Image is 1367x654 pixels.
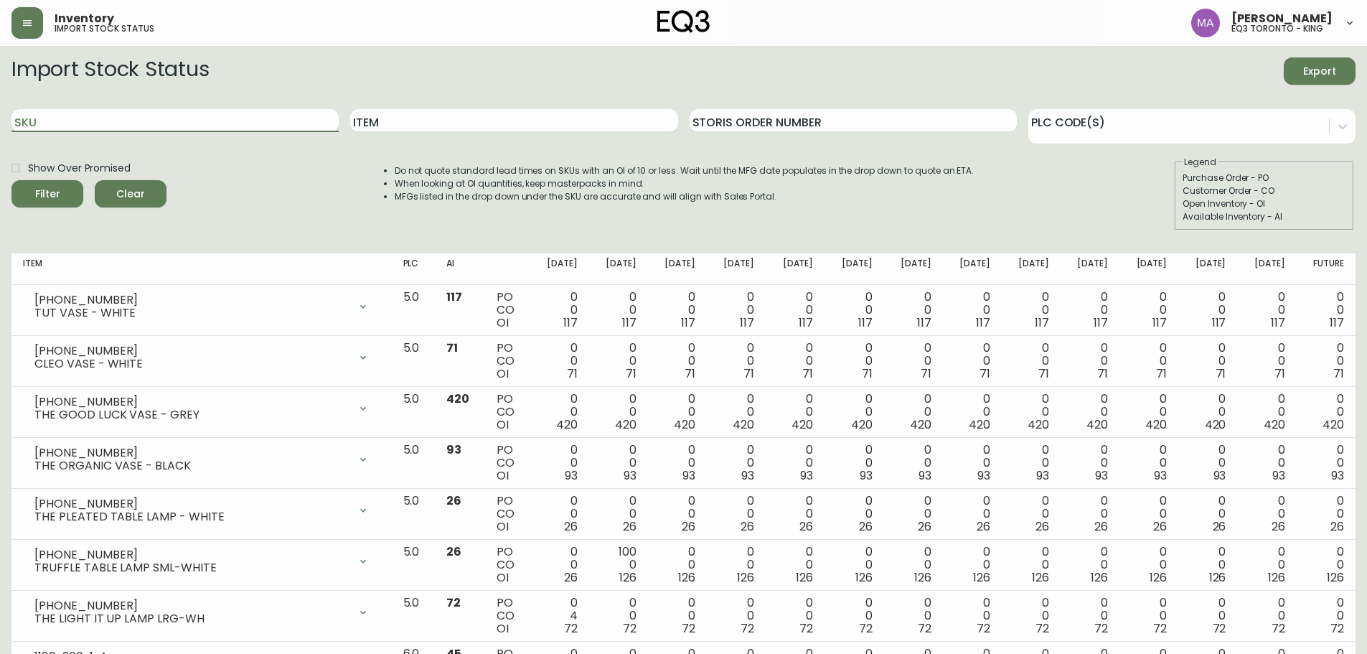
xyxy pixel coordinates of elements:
[718,546,754,584] div: 0 0
[34,345,349,358] div: [PHONE_NUMBER]
[954,444,990,482] div: 0 0
[1272,620,1285,637] span: 72
[23,393,380,424] div: [PHONE_NUMBER]THE GOOD LUCK VASE - GREY
[1308,342,1344,380] div: 0 0
[859,518,873,535] span: 26
[542,393,578,431] div: 0 0
[836,291,872,330] div: 0 0
[851,416,873,433] span: 420
[530,253,589,285] th: [DATE]
[896,342,931,380] div: 0 0
[954,342,990,380] div: 0 0
[446,391,469,407] span: 420
[777,597,813,635] div: 0 0
[1249,444,1284,482] div: 0 0
[619,569,636,586] span: 126
[1152,314,1167,331] span: 117
[791,416,813,433] span: 420
[954,495,990,533] div: 0 0
[497,518,509,535] span: OI
[1183,197,1346,210] div: Open Inventory - OI
[799,314,813,331] span: 117
[1131,291,1167,330] div: 0 0
[1271,314,1285,331] span: 117
[1072,291,1108,330] div: 0 0
[859,620,873,637] span: 72
[1284,57,1356,85] button: Export
[1156,365,1167,382] span: 71
[741,518,754,535] span: 26
[1249,393,1284,431] div: 0 0
[659,546,695,584] div: 0 0
[601,342,636,380] div: 0 0
[741,467,754,484] span: 93
[1131,597,1167,635] div: 0 0
[836,546,872,584] div: 0 0
[446,340,458,356] span: 71
[777,342,813,380] div: 0 0
[23,546,380,577] div: [PHONE_NUMBER]TRUFFLE TABLE LAMP SML-WHITE
[1249,495,1284,533] div: 0 0
[542,342,578,380] div: 0 0
[1183,172,1346,184] div: Purchase Order - PO
[943,253,1002,285] th: [DATE]
[446,492,461,509] span: 26
[1035,518,1049,535] span: 26
[34,358,349,370] div: CLEO VASE - WHITE
[796,569,813,586] span: 126
[1072,597,1108,635] div: 0 0
[1036,467,1049,484] span: 93
[34,459,349,472] div: THE ORGANIC VASE - BLACK
[914,569,931,586] span: 126
[34,510,349,523] div: THE PLEATED TABLE LAMP - WHITE
[1213,620,1226,637] span: 72
[1131,546,1167,584] div: 0 0
[718,597,754,635] div: 0 0
[1272,518,1285,535] span: 26
[623,620,636,637] span: 72
[1216,365,1226,382] span: 71
[11,253,392,285] th: Item
[836,342,872,380] div: 0 0
[392,540,435,591] td: 5.0
[1091,569,1108,586] span: 126
[23,342,380,373] div: [PHONE_NUMBER]CLEO VASE - WHITE
[34,396,349,408] div: [PHONE_NUMBER]
[392,285,435,336] td: 5.0
[1231,24,1323,33] h5: eq3 toronto - king
[1308,597,1344,635] div: 0 0
[799,518,813,535] span: 26
[1333,365,1344,382] span: 71
[564,518,578,535] span: 26
[718,291,754,330] div: 0 0
[718,495,754,533] div: 0 0
[34,612,349,625] div: THE LIGHT IT UP LAMP LRG-WH
[497,495,519,533] div: PO CO
[395,164,974,177] li: Do not quote standard lead times on SKUs with an OI of 10 or less. Wait until the MFG date popula...
[1308,393,1344,431] div: 0 0
[659,444,695,482] div: 0 0
[1323,416,1344,433] span: 420
[497,314,509,331] span: OI
[682,467,695,484] span: 93
[23,597,380,628] div: [PHONE_NUMBER]THE LIGHT IT UP LAMP LRG-WH
[802,365,813,382] span: 71
[1330,314,1344,331] span: 117
[1094,518,1108,535] span: 26
[1209,569,1226,586] span: 126
[1094,314,1108,331] span: 117
[1330,518,1344,535] span: 26
[1086,416,1108,433] span: 420
[1013,444,1049,482] div: 0 0
[23,291,380,322] div: [PHONE_NUMBER]TUT VASE - WHITE
[657,10,710,33] img: logo
[836,597,872,635] div: 0 0
[34,561,349,574] div: TRUFFLE TABLE LAMP SML-WHITE
[34,294,349,307] div: [PHONE_NUMBER]
[1295,62,1344,80] span: Export
[740,314,754,331] span: 117
[659,495,695,533] div: 0 0
[1072,444,1108,482] div: 0 0
[1150,569,1167,586] span: 126
[1061,253,1119,285] th: [DATE]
